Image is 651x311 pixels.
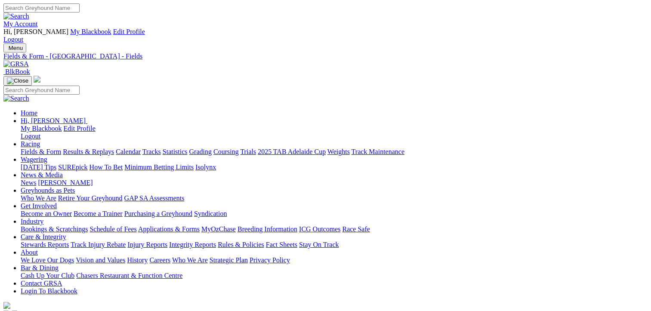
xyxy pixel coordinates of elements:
[70,28,111,35] a: My Blackbook
[142,148,161,155] a: Tracks
[64,125,96,132] a: Edit Profile
[21,241,69,248] a: Stewards Reports
[299,225,340,233] a: ICG Outcomes
[149,256,170,264] a: Careers
[21,241,648,249] div: Care & Integrity
[21,156,47,163] a: Wagering
[3,302,10,309] img: logo-grsa-white.png
[172,256,208,264] a: Who We Are
[127,241,167,248] a: Injury Reports
[21,132,40,140] a: Logout
[21,256,648,264] div: About
[352,148,404,155] a: Track Maintenance
[38,179,93,186] a: [PERSON_NAME]
[58,163,87,171] a: SUREpick
[21,233,66,240] a: Care & Integrity
[21,140,40,148] a: Racing
[213,148,239,155] a: Coursing
[3,76,32,86] button: Toggle navigation
[21,202,57,209] a: Get Involved
[240,148,256,155] a: Trials
[342,225,370,233] a: Race Safe
[71,241,126,248] a: Track Injury Rebate
[9,45,23,51] span: Menu
[3,3,80,12] input: Search
[74,210,123,217] a: Become a Trainer
[21,210,72,217] a: Become an Owner
[124,194,185,202] a: GAP SA Assessments
[266,241,297,248] a: Fact Sheets
[3,95,29,102] img: Search
[21,194,648,202] div: Greyhounds as Pets
[327,148,350,155] a: Weights
[189,148,212,155] a: Grading
[76,256,125,264] a: Vision and Values
[21,187,75,194] a: Greyhounds as Pets
[138,225,200,233] a: Applications & Forms
[3,36,23,43] a: Logout
[238,225,297,233] a: Breeding Information
[3,43,26,52] button: Toggle navigation
[89,163,123,171] a: How To Bet
[21,218,43,225] a: Industry
[21,249,38,256] a: About
[250,256,290,264] a: Privacy Policy
[169,241,216,248] a: Integrity Reports
[201,225,236,233] a: MyOzChase
[127,256,148,264] a: History
[63,148,114,155] a: Results & Replays
[113,28,145,35] a: Edit Profile
[124,210,192,217] a: Purchasing a Greyhound
[21,117,87,124] a: Hi, [PERSON_NAME]
[21,179,36,186] a: News
[21,117,86,124] span: Hi, [PERSON_NAME]
[21,210,648,218] div: Get Involved
[258,148,326,155] a: 2025 TAB Adelaide Cup
[299,241,339,248] a: Stay On Track
[3,20,38,28] a: My Account
[3,68,30,75] a: BlkBook
[163,148,188,155] a: Statistics
[76,272,182,279] a: Chasers Restaurant & Function Centre
[3,28,68,35] span: Hi, [PERSON_NAME]
[3,86,80,95] input: Search
[21,179,648,187] div: News & Media
[58,194,123,202] a: Retire Your Greyhound
[21,287,77,295] a: Login To Blackbook
[21,163,56,171] a: [DATE] Tips
[21,163,648,171] div: Wagering
[21,225,88,233] a: Bookings & Scratchings
[21,280,62,287] a: Contact GRSA
[21,272,648,280] div: Bar & Dining
[210,256,248,264] a: Strategic Plan
[21,256,74,264] a: We Love Our Dogs
[21,125,62,132] a: My Blackbook
[3,12,29,20] img: Search
[194,210,227,217] a: Syndication
[21,109,37,117] a: Home
[116,148,141,155] a: Calendar
[34,76,40,83] img: logo-grsa-white.png
[124,163,194,171] a: Minimum Betting Limits
[21,194,56,202] a: Who We Are
[3,28,648,43] div: My Account
[3,52,648,60] a: Fields & Form - [GEOGRAPHIC_DATA] - Fields
[21,272,74,279] a: Cash Up Your Club
[21,148,648,156] div: Racing
[89,225,136,233] a: Schedule of Fees
[7,77,28,84] img: Close
[3,60,29,68] img: GRSA
[21,125,648,140] div: Hi, [PERSON_NAME]
[21,171,63,179] a: News & Media
[195,163,216,171] a: Isolynx
[21,148,61,155] a: Fields & Form
[5,68,30,75] span: BlkBook
[21,264,59,271] a: Bar & Dining
[21,225,648,233] div: Industry
[218,241,264,248] a: Rules & Policies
